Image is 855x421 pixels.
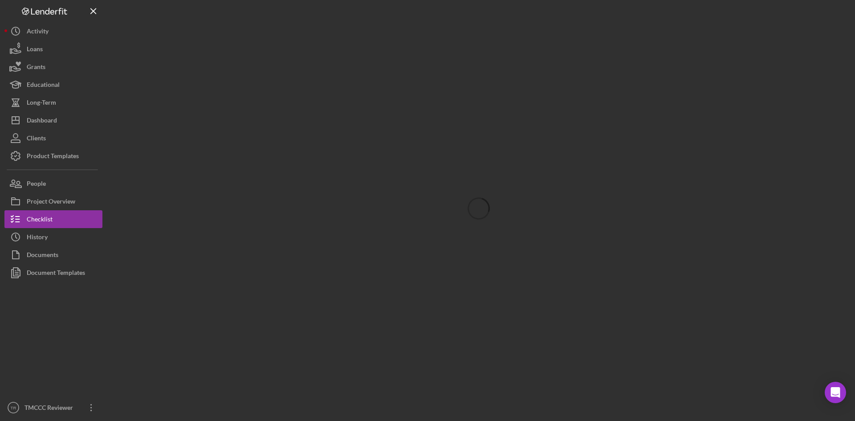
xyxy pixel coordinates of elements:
div: Grants [27,58,45,78]
button: Checklist [4,210,102,228]
div: Long-Term [27,94,56,114]
button: People [4,175,102,192]
div: Educational [27,76,60,96]
button: History [4,228,102,246]
button: Document Templates [4,264,102,282]
button: Loans [4,40,102,58]
div: Dashboard [27,111,57,131]
div: Project Overview [27,192,75,213]
div: TMCCC Reviewer [22,399,80,419]
div: History [27,228,48,248]
button: Dashboard [4,111,102,129]
button: Long-Term [4,94,102,111]
button: Documents [4,246,102,264]
div: Loans [27,40,43,60]
div: Checklist [27,210,53,230]
div: Documents [27,246,58,266]
button: Educational [4,76,102,94]
div: Product Templates [27,147,79,167]
div: Open Intercom Messenger [825,382,846,403]
div: Document Templates [27,264,85,284]
button: Activity [4,22,102,40]
div: Clients [27,129,46,149]
button: Grants [4,58,102,76]
button: Clients [4,129,102,147]
text: TR [11,405,16,410]
button: TRTMCCC Reviewer [4,399,102,417]
div: People [27,175,46,195]
button: Project Overview [4,192,102,210]
div: Activity [27,22,49,42]
button: Product Templates [4,147,102,165]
